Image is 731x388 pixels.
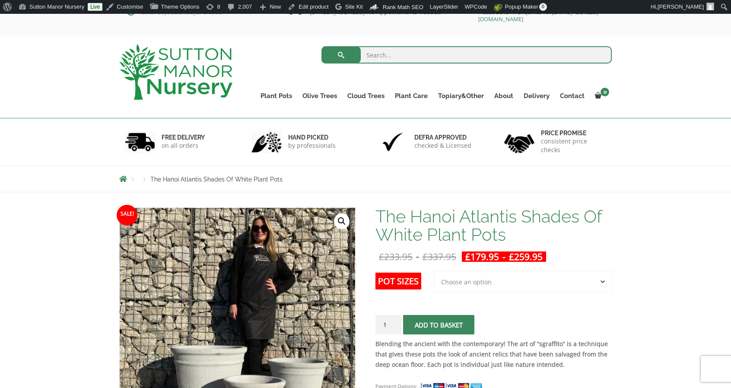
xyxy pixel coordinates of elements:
span: Site Kit [345,3,363,10]
span: £ [423,251,428,263]
p: Saturdays&Sundays: Closed [119,9,275,16]
del: - [375,251,460,262]
h6: hand picked [288,134,336,141]
span: £ [379,251,384,263]
span: Rank Math SEO [383,4,423,10]
p: consistent price checks [541,137,607,154]
bdi: 179.95 [465,251,499,263]
a: Olive Trees [297,90,342,102]
input: Search... [321,46,612,64]
img: 4.jpg [504,129,534,155]
a: Please Send All Enquiries To: [EMAIL_ADDRESS][DOMAIN_NAME] [478,8,598,23]
a: Cloud Trees [342,90,390,102]
img: 2.jpg [251,131,282,153]
img: 3.jpg [378,131,408,153]
span: Sale! [117,205,137,226]
bdi: 337.95 [423,251,456,263]
strong: Blending the ancient with the contemporary! The art of “sgraffito” is a technique that gives thes... [375,340,608,369]
a: About [489,90,518,102]
img: logo [119,44,232,100]
h6: Defra approved [414,134,471,141]
span: 0 [539,3,547,11]
a: Topiary&Other [433,90,489,102]
a: Delivery [518,90,555,102]
h1: The Hanoi Atlantis Shades Of White Plant Pots [375,207,612,244]
p: checked & Licensed [414,141,471,150]
span: [PERSON_NAME] [658,3,704,10]
img: 1.jpg [125,131,155,153]
a: 0 [590,90,612,102]
span: The Hanoi Atlantis Shades Of White Plant Pots [150,176,283,183]
span: 0 [601,88,609,96]
h6: FREE DELIVERY [162,134,205,141]
ins: - [462,251,546,262]
span: £ [509,251,514,263]
a: View full-screen image gallery [334,213,350,229]
input: Product quantity [375,315,401,334]
button: Add to basket [403,315,474,334]
a: Live [88,3,102,11]
bdi: 259.95 [509,251,543,263]
nav: Breadcrumbs [119,175,612,182]
a: Plant Care [390,90,433,102]
a: Contact [555,90,590,102]
a: Plant Pots [255,90,297,102]
bdi: 233.95 [379,251,413,263]
span: £ [465,251,470,263]
h6: Price promise [541,129,607,137]
label: Pot Sizes [375,273,421,289]
p: by professionals [288,141,336,150]
p: on all orders [162,141,205,150]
